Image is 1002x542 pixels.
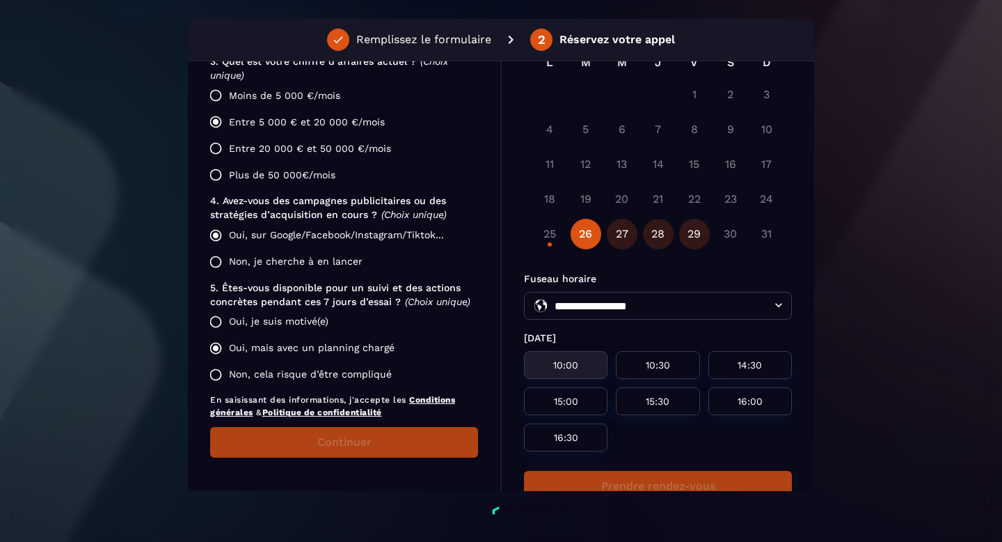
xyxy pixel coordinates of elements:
label: Oui, je suis motivé(e) [192,318,468,344]
button: 26 août 2025 [560,228,591,258]
label: Moins de 5 000 €/mois [192,91,468,118]
span: V [671,58,697,86]
span: J [635,58,660,86]
span: 4. Avez-vous des campagnes publicitaires ou des stratégies d’acquisition en cours ? [200,204,439,229]
label: Oui, sur Google/Facebook/Instagram/Tiktok... [192,231,468,258]
span: M [563,58,588,86]
label: Entre 20 000 € et 50 000 €/mois [192,144,468,171]
div: 2 [527,42,535,55]
p: [DATE] [514,340,781,355]
p: Powered by [420,512,470,523]
p: 16:30 [530,441,580,452]
span: S [708,58,733,86]
span: & [246,417,252,426]
label: Oui, mais avec un planning chargé [192,344,468,371]
button: 27 août 2025 [596,228,627,258]
span: 5. Êtes-vous disponible pour un suivi et des actions concrètes pendant ces 7 jours d’essai ? [200,291,454,316]
span: 3. Quel est votre chiffre d’affaires actuel ? [200,65,406,76]
label: Plus de 50 000€/mois [192,171,468,197]
a: Conditions générales [200,404,445,426]
a: Powered by [420,511,562,524]
span: M [599,58,624,86]
p: 10:30 [622,369,672,380]
p: 14:30 [715,369,765,380]
p: En saisissant des informations, j'accepte les [200,403,468,428]
span: (Choix unique) [371,218,436,229]
label: Entre 5 000 € et 20 000 €/mois [192,118,468,144]
button: Open [760,306,777,323]
p: 15:30 [622,405,672,416]
label: Non, cela risque d’être compliqué [192,371,468,397]
p: 15:00 [530,405,580,416]
span: D [744,58,769,86]
p: Réservez votre appel [549,40,665,57]
label: Non, je cherche à en lancer [192,258,468,284]
p: Fuseau horaire [514,281,781,295]
a: Politique de confidentialité [252,417,372,426]
p: 10:00 [530,369,580,380]
button: 28 août 2025 [633,228,663,258]
span: L [527,58,552,86]
button: 29 août 2025 [669,228,699,258]
p: Remplissez le formulaire [346,40,481,57]
span: (Choix unique) [395,305,460,316]
p: 16:00 [715,405,765,416]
